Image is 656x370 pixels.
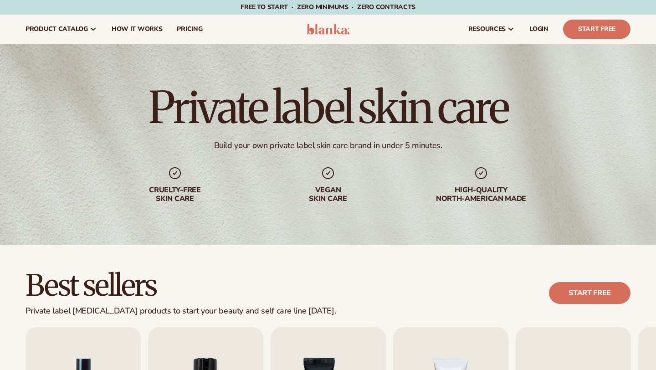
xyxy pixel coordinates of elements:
span: resources [468,26,506,33]
span: pricing [177,26,202,33]
h1: Private label skin care [149,86,508,129]
img: logo [307,24,350,35]
a: product catalog [18,15,104,44]
div: High-quality North-american made [423,186,539,203]
div: Private label [MEDICAL_DATA] products to start your beauty and self care line [DATE]. [26,306,336,316]
div: Build your own private label skin care brand in under 5 minutes. [214,140,442,151]
a: resources [461,15,522,44]
div: Cruelty-free skin care [117,186,233,203]
a: Start free [549,282,630,304]
a: pricing [169,15,210,44]
a: Start Free [563,20,630,39]
h2: Best sellers [26,270,336,301]
a: How It Works [104,15,170,44]
a: LOGIN [522,15,556,44]
div: Vegan skin care [270,186,386,203]
span: How It Works [112,26,163,33]
span: LOGIN [529,26,548,33]
span: product catalog [26,26,88,33]
span: Free to start · ZERO minimums · ZERO contracts [241,3,415,11]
